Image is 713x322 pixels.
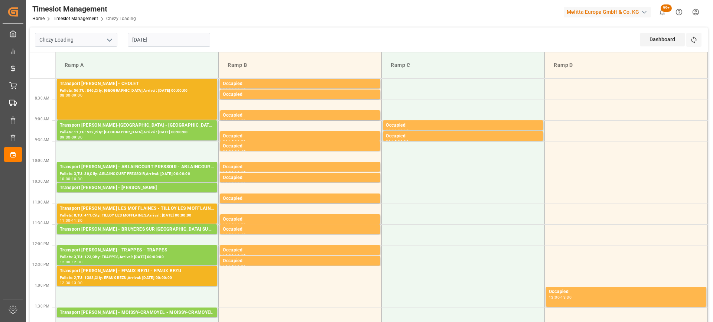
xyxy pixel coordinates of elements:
[128,33,210,47] input: DD-MM-YYYY
[223,80,377,88] div: Occupied
[60,184,214,192] div: Transport [PERSON_NAME] - [PERSON_NAME]
[549,288,703,296] div: Occupied
[71,94,72,97] div: -
[35,138,49,142] span: 9:30 AM
[53,16,98,21] a: Timeslot Management
[72,281,82,284] div: 13:00
[60,226,214,233] div: Transport [PERSON_NAME] - BRUYERES SUR [GEOGRAPHIC_DATA] SUR [GEOGRAPHIC_DATA]
[234,223,235,227] div: -
[60,129,214,136] div: Pallets: 11,TU: 532,City: [GEOGRAPHIC_DATA],Arrival: [DATE] 00:00:00
[235,150,245,153] div: 09:45
[32,221,49,225] span: 11:30 AM
[223,88,234,91] div: 08:00
[223,182,234,185] div: 10:15
[223,112,377,119] div: Occupied
[223,257,377,265] div: Occupied
[60,212,214,219] div: Pallets: 8,TU: 411,City: TILLOY LES MOFFLAINES,Arrival: [DATE] 00:00:00
[234,88,235,91] div: -
[223,119,234,123] div: 08:45
[564,5,654,19] button: Melitta Europa GmbH & Co. KG
[234,140,235,143] div: -
[223,91,377,98] div: Occupied
[35,117,49,121] span: 9:00 AM
[72,219,82,222] div: 11:30
[32,179,49,183] span: 10:30 AM
[234,265,235,268] div: -
[32,200,49,204] span: 11:00 AM
[397,129,398,133] div: -
[60,171,214,177] div: Pallets: 3,TU: 30,City: ABLAINCOURT PRESSOIR,Arrival: [DATE] 00:00:00
[223,133,377,140] div: Occupied
[60,192,214,198] div: Pallets: 1,TU: 9,City: [GEOGRAPHIC_DATA],Arrival: [DATE] 00:00:00
[234,182,235,185] div: -
[223,150,234,153] div: 09:30
[32,3,136,14] div: Timeslot Management
[60,136,71,139] div: 09:00
[235,98,245,102] div: 08:30
[72,260,82,264] div: 12:30
[60,163,214,171] div: Transport [PERSON_NAME] - ABLAINCOURT PRESSOIR - ABLAINCOURT PRESSOIR
[235,265,245,268] div: 12:30
[72,177,82,180] div: 10:30
[60,309,214,316] div: Transport [PERSON_NAME] - MOISSY-CRAMOYEL - MOISSY-CRAMOYEL
[60,177,71,180] div: 10:00
[32,159,49,163] span: 10:00 AM
[35,283,49,287] span: 1:00 PM
[234,202,235,206] div: -
[32,263,49,267] span: 12:30 PM
[235,88,245,91] div: 08:15
[60,281,71,284] div: 12:30
[60,122,214,129] div: Transport [PERSON_NAME]-[GEOGRAPHIC_DATA] - [GEOGRAPHIC_DATA]-[GEOGRAPHIC_DATA]
[234,233,235,237] div: -
[386,133,540,140] div: Occupied
[223,265,234,268] div: 12:15
[60,94,71,97] div: 08:00
[564,7,651,17] div: Melitta Europa GmbH & Co. KG
[386,122,540,129] div: Occupied
[71,281,72,284] div: -
[386,140,397,143] div: 09:15
[71,260,72,264] div: -
[225,58,375,72] div: Ramp B
[640,33,685,46] div: Dashboard
[654,4,671,20] button: show 100 new notifications
[223,216,377,223] div: Occupied
[223,174,377,182] div: Occupied
[223,254,234,257] div: 12:00
[72,94,82,97] div: 09:00
[234,254,235,257] div: -
[223,195,377,202] div: Occupied
[223,140,234,143] div: 09:15
[72,136,82,139] div: 09:30
[71,177,72,180] div: -
[234,98,235,102] div: -
[35,96,49,100] span: 8:30 AM
[60,233,214,240] div: Pallets: ,TU: 116,City: [GEOGRAPHIC_DATA],Arrival: [DATE] 00:00:00
[235,119,245,123] div: 09:00
[32,242,49,246] span: 12:00 PM
[60,267,214,275] div: Transport [PERSON_NAME] - EPAUX BEZU - EPAUX BEZU
[235,254,245,257] div: 12:15
[62,58,212,72] div: Ramp A
[235,233,245,237] div: 11:45
[235,223,245,227] div: 11:30
[235,182,245,185] div: 10:30
[397,140,398,143] div: -
[549,296,560,299] div: 13:00
[398,140,408,143] div: 09:30
[235,171,245,174] div: 10:15
[60,247,214,254] div: Transport [PERSON_NAME] - TRAPPES - TRAPPES
[388,58,538,72] div: Ramp C
[223,226,377,233] div: Occupied
[60,275,214,281] div: Pallets: 2,TU: 1383,City: EPAUX BEZU,Arrival: [DATE] 00:00:00
[234,171,235,174] div: -
[234,119,235,123] div: -
[60,254,214,260] div: Pallets: 3,TU: 123,City: TRAPPES,Arrival: [DATE] 00:00:00
[104,34,115,46] button: open menu
[32,16,45,21] a: Home
[234,150,235,153] div: -
[71,136,72,139] div: -
[223,171,234,174] div: 10:00
[60,88,214,94] div: Pallets: 56,TU: 846,City: [GEOGRAPHIC_DATA],Arrival: [DATE] 00:00:00
[60,205,214,212] div: Transport [PERSON_NAME] LES MOFFLAINES - TILLOY LES MOFFLAINES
